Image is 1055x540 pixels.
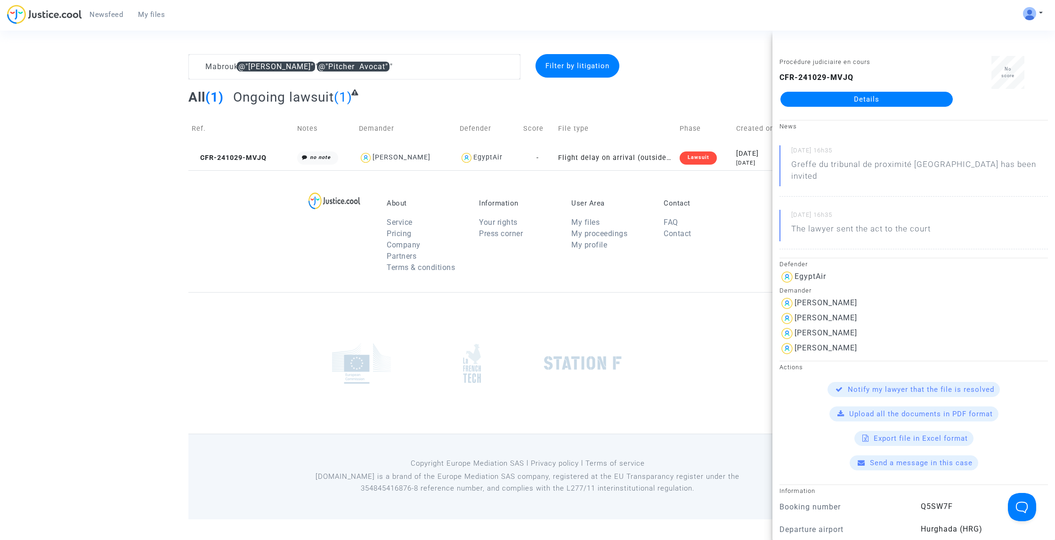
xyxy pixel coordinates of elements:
img: europe_commision.png [332,343,391,384]
i: no note [310,154,331,160]
img: icon-user.svg [460,151,473,165]
small: Information [779,487,815,494]
div: [PERSON_NAME] [795,328,857,337]
div: [DATE] [736,149,787,159]
p: About [387,199,465,207]
div: [PERSON_NAME] [373,153,430,161]
td: Demander [356,112,456,145]
a: My proceedings [571,229,627,238]
b: CFR-241029-MVJQ [779,73,853,82]
div: [PERSON_NAME] [795,298,857,307]
img: ALV-UjV5hOg1DK_6VpdGyI3GiCsbYcKFqGYcyigr7taMTixGzq57m2O-mEoJuuWBlO_HCk8JQ1zztKhP13phCubDFpGEbboIp... [1023,7,1036,20]
small: Procédure judiciaire en cours [779,58,870,65]
img: icon-user.svg [359,151,373,165]
a: Partners [387,252,416,261]
td: File type [555,112,676,145]
span: Q5SW7F [921,502,953,511]
img: icon-user.svg [779,311,795,326]
img: icon-user.svg [779,326,795,341]
td: Created on [733,112,791,145]
small: Actions [779,364,803,371]
div: [PERSON_NAME] [795,313,857,322]
span: Ongoing lawsuit [233,89,334,105]
a: My files [130,8,172,22]
div: [PERSON_NAME] [795,343,857,352]
div: Lawsuit [680,151,716,165]
div: EgyptAir [795,272,826,281]
p: Booking number [779,501,907,513]
span: Upload all the documents in PDF format [849,410,993,418]
small: News [779,123,797,130]
p: [DOMAIN_NAME] is a brand of the Europe Mediation SAS company, registered at the EU Transparancy r... [313,471,742,494]
p: Contact [664,199,742,207]
small: Defender [779,261,808,268]
small: [DATE] 16h35 [791,146,1048,159]
span: All [188,89,205,105]
span: Export file in Excel format [874,434,968,443]
img: stationf.png [544,356,622,370]
iframe: Help Scout Beacon - Open [1008,493,1036,521]
a: Contact [664,229,691,238]
p: User Area [571,199,649,207]
div: EgyptAir [473,153,503,161]
td: Score [520,112,555,145]
a: Press corner [479,229,523,238]
span: Notify my lawyer that the file is resolved [848,385,994,394]
a: Details [780,92,953,107]
img: jc-logo.svg [7,5,82,24]
a: Company [387,240,421,249]
p: Greffe du tribunal de proximité [GEOGRAPHIC_DATA] has been invited [791,159,1048,187]
td: Ref. [188,112,294,145]
a: Your rights [479,218,518,227]
small: Demander [779,287,812,294]
span: Newsfeed [89,10,123,19]
p: Copyright Europe Mediation SAS l Privacy policy l Terms of service [313,458,742,469]
span: My files [138,10,165,19]
span: Filter by litigation [545,62,609,70]
a: Newsfeed [82,8,130,22]
span: (1) [334,89,352,105]
img: french_tech.png [463,343,481,383]
img: icon-user.svg [779,341,795,356]
div: [DATE] [736,159,787,167]
span: Send a message in this case [870,459,973,467]
img: icon-user.svg [779,296,795,311]
a: My profile [571,240,607,249]
p: Information [479,199,557,207]
span: (1) [205,89,224,105]
span: - [536,154,539,162]
small: [DATE] 16h35 [791,211,1048,223]
a: Service [387,218,413,227]
p: The lawyer sent the act to the court [791,223,931,239]
a: Terms & conditions [387,263,455,272]
span: No score [1001,66,1014,78]
td: Phase [676,112,732,145]
span: CFR-241029-MVJQ [192,154,267,162]
img: logo-lg.svg [308,192,361,209]
a: FAQ [664,218,678,227]
td: Notes [294,112,356,145]
td: Flight delay on arrival (outside of EU - Montreal Convention) [555,145,676,170]
img: icon-user.svg [779,270,795,285]
a: Pricing [387,229,412,238]
a: My files [571,218,600,227]
td: Defender [456,112,520,145]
